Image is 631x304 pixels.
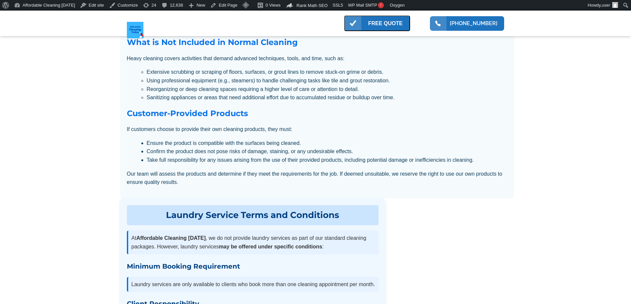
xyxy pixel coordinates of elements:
[602,3,610,8] span: user
[296,3,328,8] span: Rank Math SEO
[344,16,410,31] button: FREE QUOTE
[127,205,379,226] h1: Laundry Service Terms and Conditions
[147,139,507,148] li: Ensure the product is compatible with the surfaces being cleaned.
[450,20,498,27] a: [PHONE_NUMBER]
[127,107,507,120] h3: Customer-Provided Products
[430,16,504,31] button: [PHONE_NUMBER]
[127,36,507,49] h3: What is Not Included in Normal Cleaning
[147,76,507,85] li: Using professional equipment (e.g., steamers) to handle challenging tasks like tile and grout res...
[147,85,507,94] li: Reorganizing or deep cleaning spaces requiring a higher level of care or attention to detail.
[127,261,379,272] h2: Minimum Booking Requirement
[147,147,507,156] li: Confirm the product does not pose risks of damage, staining, or any undesirable effects.
[127,125,507,134] p: If customers choose to provide their own cleaning products, they must:
[136,235,206,241] strong: Affordable Cleaning [DATE]
[147,93,507,102] li: Sanitizing appliances or areas that need additional effort due to accumulated residue or buildup ...
[127,277,379,292] p: Laundry services are only available to clients who book more than one cleaning appointment per mo...
[147,156,507,164] li: Take full responsibility for any issues arising from the use of their provided products, includin...
[127,231,379,254] p: At , we do not provide laundry services as part of our standard cleaning packages. However, laund...
[127,170,507,187] p: Our team will assess the products and determine if they meet the requirements for the job. If dee...
[127,54,507,63] p: Heavy cleaning covers activities that demand advanced techniques, tools, and time, such as:
[147,68,507,76] li: Extensive scrubbing or scraping of floors, surfaces, or grout lines to remove stuck-on grime or d...
[219,244,322,249] strong: may be offered under specific conditions
[378,2,384,8] span: !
